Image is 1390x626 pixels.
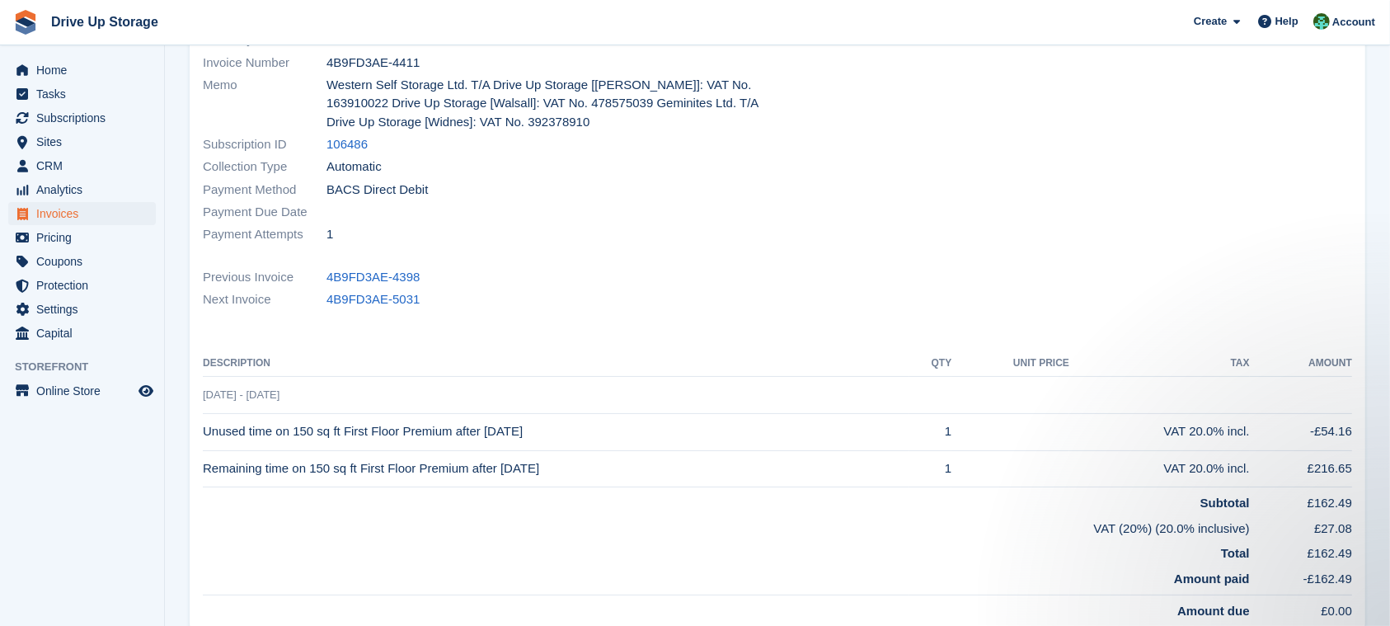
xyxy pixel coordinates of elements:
[136,381,156,401] a: Preview store
[326,290,420,309] a: 4B9FD3AE-5031
[1174,572,1250,586] strong: Amount paid
[326,76,768,132] span: Western Self Storage Ltd. T/A Drive Up Storage [[PERSON_NAME]]: VAT No. 163910022 Drive Up Storag...
[45,8,165,35] a: Drive Up Storage
[8,202,156,225] a: menu
[36,178,135,201] span: Analytics
[36,322,135,345] span: Capital
[36,130,135,153] span: Sites
[36,59,135,82] span: Home
[203,54,326,73] span: Invoice Number
[36,154,135,177] span: CRM
[203,413,909,450] td: Unused time on 150 sq ft First Floor Premium after [DATE]
[1250,595,1352,621] td: £0.00
[8,379,156,402] a: menu
[15,359,164,375] span: Storefront
[1250,450,1352,487] td: £216.65
[203,158,326,177] span: Collection Type
[36,202,135,225] span: Invoices
[8,298,156,321] a: menu
[203,203,326,222] span: Payment Due Date
[326,54,420,73] span: 4B9FD3AE-4411
[8,106,156,129] a: menu
[1275,13,1298,30] span: Help
[909,413,952,450] td: 1
[13,10,38,35] img: stora-icon-8386f47178a22dfd0bd8f6a31ec36ba5ce8667c1dd55bd0f319d3a0aa187defe.svg
[203,351,909,377] th: Description
[203,388,279,401] span: [DATE] - [DATE]
[326,135,368,154] a: 106486
[1221,546,1250,560] strong: Total
[8,178,156,201] a: menu
[1069,422,1250,441] div: VAT 20.0% incl.
[36,106,135,129] span: Subscriptions
[1250,413,1352,450] td: -£54.16
[203,450,909,487] td: Remaining time on 150 sq ft First Floor Premium after [DATE]
[36,379,135,402] span: Online Store
[1194,13,1227,30] span: Create
[909,351,952,377] th: QTY
[8,154,156,177] a: menu
[36,274,135,297] span: Protection
[326,158,382,177] span: Automatic
[203,290,326,309] span: Next Invoice
[203,268,326,287] span: Previous Invoice
[326,181,428,200] span: BACS Direct Debit
[1177,604,1250,618] strong: Amount due
[8,59,156,82] a: menu
[1250,351,1352,377] th: Amount
[326,225,333,244] span: 1
[1250,487,1352,513] td: £162.49
[1313,13,1330,30] img: Camille
[1332,14,1375,31] span: Account
[909,450,952,487] td: 1
[8,130,156,153] a: menu
[1069,459,1250,478] div: VAT 20.0% incl.
[8,250,156,273] a: menu
[203,513,1250,539] td: VAT (20%) (20.0% inclusive)
[203,225,326,244] span: Payment Attempts
[1200,496,1250,510] strong: Subtotal
[1250,538,1352,563] td: £162.49
[8,322,156,345] a: menu
[8,82,156,106] a: menu
[951,351,1069,377] th: Unit Price
[326,268,420,287] a: 4B9FD3AE-4398
[1069,351,1250,377] th: Tax
[36,298,135,321] span: Settings
[1250,563,1352,595] td: -£162.49
[8,274,156,297] a: menu
[36,82,135,106] span: Tasks
[36,250,135,273] span: Coupons
[1250,513,1352,539] td: £27.08
[203,135,326,154] span: Subscription ID
[8,226,156,249] a: menu
[203,181,326,200] span: Payment Method
[203,76,326,132] span: Memo
[36,226,135,249] span: Pricing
